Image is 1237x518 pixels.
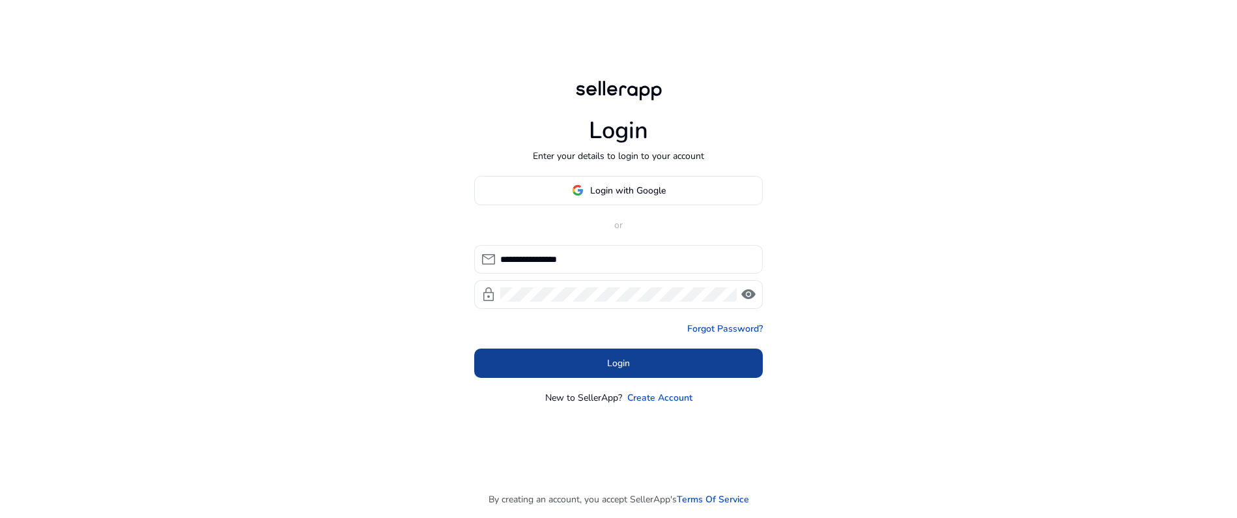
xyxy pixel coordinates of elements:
a: Forgot Password? [687,322,763,336]
p: Enter your details to login to your account [533,149,704,163]
span: Login [607,356,630,370]
p: or [474,218,763,232]
span: lock [481,287,496,302]
a: Terms Of Service [677,493,749,506]
a: Create Account [627,391,692,405]
img: google-logo.svg [572,184,584,196]
button: Login [474,349,763,378]
button: Login with Google [474,176,763,205]
p: New to SellerApp? [545,391,622,405]
span: mail [481,252,496,267]
h1: Login [589,117,648,145]
span: visibility [741,287,756,302]
span: Login with Google [590,184,666,197]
